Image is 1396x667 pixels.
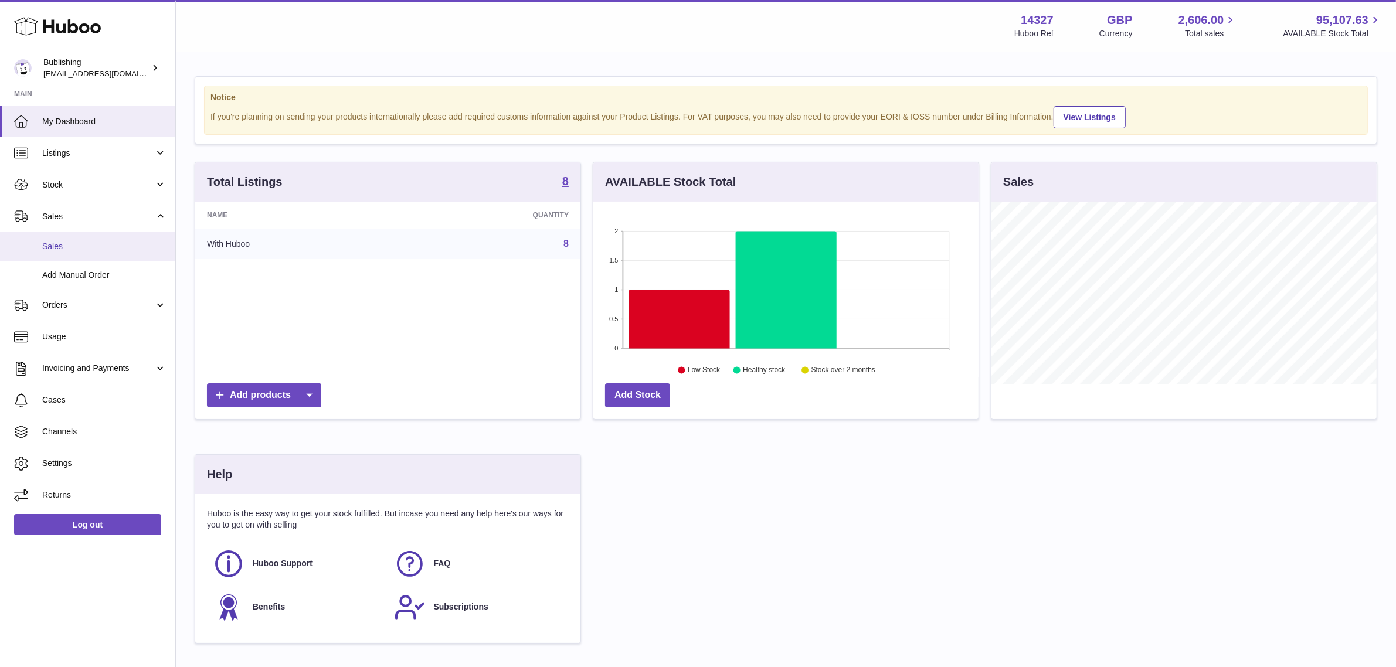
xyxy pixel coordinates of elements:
strong: 8 [562,175,569,187]
span: Usage [42,331,167,342]
a: 8 [563,239,569,249]
text: Stock over 2 months [811,366,875,375]
div: Huboo Ref [1014,28,1054,39]
a: FAQ [394,548,563,580]
span: Huboo Support [253,558,313,569]
p: Huboo is the easy way to get your stock fulfilled. But incase you need any help here's our ways f... [207,508,569,530]
a: View Listings [1054,106,1126,128]
th: Quantity [399,202,580,229]
a: Benefits [213,591,382,623]
a: Huboo Support [213,548,382,580]
span: Sales [42,211,154,222]
a: 8 [562,175,569,189]
span: Settings [42,458,167,469]
span: 95,107.63 [1316,12,1368,28]
text: 1.5 [609,257,618,264]
text: 0 [614,345,618,352]
h3: Total Listings [207,174,283,190]
strong: Notice [210,92,1361,103]
text: 1 [614,286,618,293]
span: My Dashboard [42,116,167,127]
strong: GBP [1107,12,1132,28]
div: Bublishing [43,57,149,79]
a: 2,606.00 Total sales [1178,12,1238,39]
span: Cases [42,394,167,406]
span: Listings [42,148,154,159]
h3: Help [207,467,232,482]
span: Benefits [253,601,285,612]
a: Add Stock [605,383,670,407]
div: If you're planning on sending your products internationally please add required customs informati... [210,104,1361,128]
text: Low Stock [688,366,721,375]
span: AVAILABLE Stock Total [1283,28,1382,39]
h3: Sales [1003,174,1034,190]
th: Name [195,202,399,229]
img: internalAdmin-14327@internal.huboo.com [14,59,32,77]
a: Subscriptions [394,591,563,623]
text: 0.5 [609,315,618,322]
td: With Huboo [195,229,399,259]
h3: AVAILABLE Stock Total [605,174,736,190]
a: Log out [14,514,161,535]
span: Total sales [1185,28,1237,39]
span: Orders [42,300,154,311]
span: 2,606.00 [1178,12,1224,28]
span: Subscriptions [434,601,488,612]
span: Add Manual Order [42,270,167,281]
span: Channels [42,426,167,437]
span: Stock [42,179,154,190]
div: Currency [1099,28,1133,39]
text: 2 [614,227,618,234]
span: Returns [42,489,167,501]
a: 95,107.63 AVAILABLE Stock Total [1283,12,1382,39]
text: Healthy stock [743,366,786,375]
span: FAQ [434,558,451,569]
strong: 14327 [1021,12,1054,28]
a: Add products [207,383,321,407]
span: [EMAIL_ADDRESS][DOMAIN_NAME] [43,69,172,78]
span: Sales [42,241,167,252]
span: Invoicing and Payments [42,363,154,374]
